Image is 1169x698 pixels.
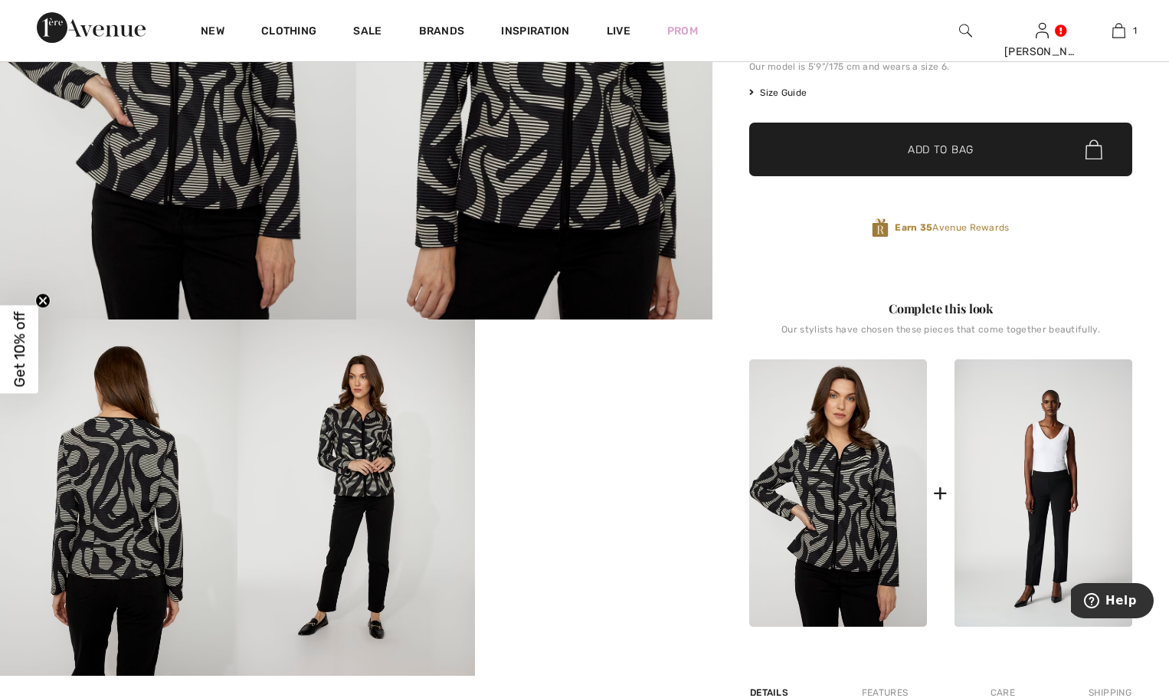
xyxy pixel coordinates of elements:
[201,25,224,41] a: New
[667,23,698,39] a: Prom
[1004,44,1079,60] div: [PERSON_NAME]
[1085,139,1102,159] img: Bag.svg
[1112,21,1125,40] img: My Bag
[749,300,1132,318] div: Complete this look
[353,25,381,41] a: Sale
[955,359,1132,627] img: Slim Mid-Rise Trousers Style 143105
[872,218,889,238] img: Avenue Rewards
[908,142,974,158] span: Add to Bag
[37,12,146,43] img: 1ère Avenue
[1071,583,1154,621] iframe: Opens a widget where you can find more information
[419,25,465,41] a: Brands
[35,293,51,308] button: Close teaser
[607,23,630,39] a: Live
[749,324,1132,347] div: Our stylists have chosen these pieces that come together beautifully.
[501,25,569,41] span: Inspiration
[1036,23,1049,38] a: Sign In
[749,123,1132,176] button: Add to Bag
[11,311,28,387] span: Get 10% off
[261,25,316,41] a: Clothing
[1081,21,1156,40] a: 1
[475,320,712,438] video: Your browser does not support the video tag.
[895,222,932,233] strong: Earn 35
[237,320,475,676] img: Zipper Closure Casual Top Style 34045. 4
[749,86,807,100] span: Size Guide
[749,359,927,627] img: Zipper Closure Casual Top Style 34045
[749,60,1132,74] div: Our model is 5'9"/175 cm and wears a size 6.
[959,21,972,40] img: search the website
[1133,24,1137,38] span: 1
[1036,21,1049,40] img: My Info
[895,221,1009,234] span: Avenue Rewards
[933,476,948,510] div: +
